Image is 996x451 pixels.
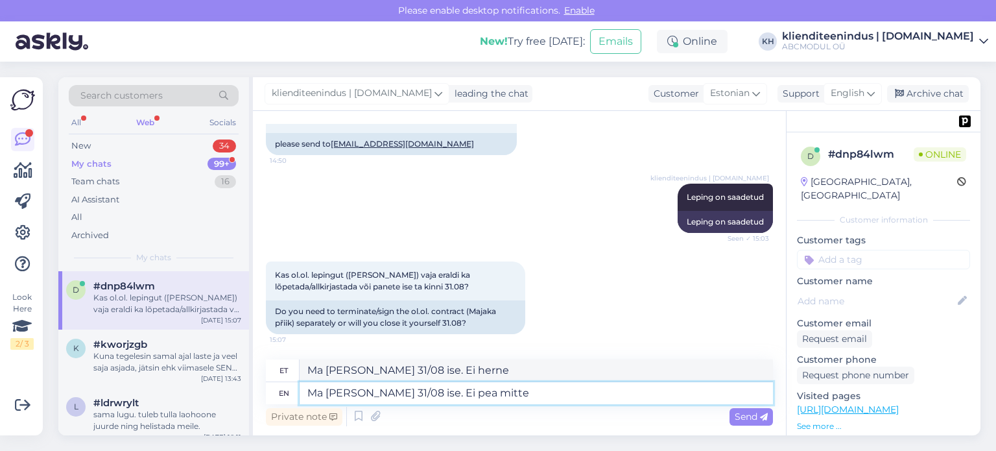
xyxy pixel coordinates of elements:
[300,360,773,382] textarea: Ma [PERSON_NAME] 31/08 ise. Ei herne
[93,397,139,409] span: #ldrwrylt
[207,158,236,171] div: 99+
[10,291,34,350] div: Look Here
[959,116,971,127] img: pd
[93,409,241,432] div: sama lugu. tuleb tulla laohoone juurde ning helistada meile.
[93,350,241,374] div: Kuna tegelesin samal ajal laste ja veel saja asjada, jätsin ehk viimasele SEND nupule vajutamata?
[797,234,970,247] p: Customer tags
[215,175,236,188] div: 16
[480,34,585,49] div: Try free [DATE]:
[797,317,970,330] p: Customer email
[648,87,699,101] div: Customer
[914,147,966,162] span: Online
[266,300,525,334] div: Do you need to terminate/sign the ol.ol. contract (Majaka přiik) separately or will you close it ...
[831,86,864,101] span: English
[93,280,155,292] span: #dnp84lwm
[270,335,318,345] span: 15:07
[657,30,728,53] div: Online
[136,252,171,263] span: My chats
[720,234,769,243] span: Seen ✓ 15:03
[213,140,236,152] div: 34
[797,353,970,367] p: Customer phone
[797,367,914,384] div: Request phone number
[759,32,777,51] div: KH
[590,29,641,54] button: Emails
[266,408,342,426] div: Private note
[887,85,969,103] div: Archive chat
[710,86,750,101] span: Estonian
[279,382,289,404] div: en
[272,86,432,101] span: klienditeenindus | [DOMAIN_NAME]
[279,360,288,382] div: et
[73,285,79,295] span: d
[797,389,970,403] p: Visited pages
[797,330,872,348] div: Request email
[69,114,84,131] div: All
[71,175,119,188] div: Team chats
[797,274,970,288] p: Customer name
[797,214,970,226] div: Customer information
[10,338,34,350] div: 2 / 3
[798,294,955,308] input: Add name
[93,292,241,315] div: Kas ol.ol. lepingut ([PERSON_NAME]) vaja eraldi ka lõpetada/allkirjastada või panete ise ta kinni...
[650,173,769,183] span: klienditeenindus | [DOMAIN_NAME]
[71,158,112,171] div: My chats
[797,250,970,269] input: Add a tag
[797,421,970,432] p: See more ...
[201,374,241,384] div: [DATE] 13:43
[71,211,82,224] div: All
[331,139,474,149] a: [EMAIL_ADDRESS][DOMAIN_NAME]
[449,87,528,101] div: leading the chat
[300,382,773,404] textarea: Ma [PERSON_NAME] 31/08 ise. Ei pea mit
[797,404,899,415] a: [URL][DOMAIN_NAME]
[134,114,157,131] div: Web
[828,147,914,162] div: # dnp84lwm
[80,89,163,103] span: Search customers
[74,402,78,411] span: l
[266,133,517,155] div: please send to
[687,192,764,202] span: Leping on saadetud
[801,175,957,202] div: [GEOGRAPHIC_DATA], [GEOGRAPHIC_DATA]
[807,151,814,161] span: d
[560,5,599,16] span: Enable
[207,114,239,131] div: Socials
[735,411,768,422] span: Send
[93,339,147,350] span: #kworjzgb
[777,87,820,101] div: Support
[204,432,241,442] div: [DATE] 10:11
[275,270,472,291] span: Kas ol.ol. lepingut ([PERSON_NAME]) vaja eraldi ka lõpetada/allkirjastada või panete ise ta kinni...
[678,211,773,233] div: Leping on saadetud
[73,343,79,353] span: k
[71,140,91,152] div: New
[782,31,974,42] div: klienditeenindus | [DOMAIN_NAME]
[782,31,988,52] a: klienditeenindus | [DOMAIN_NAME]ABCMODUL OÜ
[270,156,318,165] span: 14:50
[71,193,119,206] div: AI Assistant
[71,229,109,242] div: Archived
[201,315,241,325] div: [DATE] 15:07
[480,35,508,47] b: New!
[10,88,35,112] img: Askly Logo
[782,42,974,52] div: ABCMODUL OÜ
